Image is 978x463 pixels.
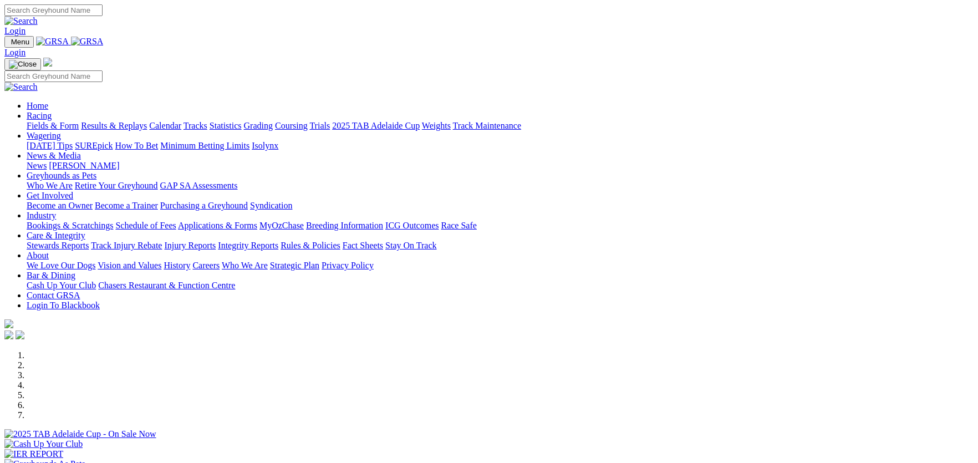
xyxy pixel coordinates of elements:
a: Fact Sheets [343,241,383,250]
a: Trials [309,121,330,130]
a: Login [4,26,26,35]
a: Results & Replays [81,121,147,130]
div: Get Involved [27,201,974,211]
a: Get Involved [27,191,73,200]
div: News & Media [27,161,974,171]
a: Become a Trainer [95,201,158,210]
a: Syndication [250,201,292,210]
a: Cash Up Your Club [27,281,96,290]
a: ICG Outcomes [385,221,439,230]
a: [PERSON_NAME] [49,161,119,170]
a: Grading [244,121,273,130]
a: Careers [192,261,220,270]
a: Home [27,101,48,110]
a: MyOzChase [259,221,304,230]
div: Racing [27,121,974,131]
a: Isolynx [252,141,278,150]
img: IER REPORT [4,449,63,459]
a: News [27,161,47,170]
div: Bar & Dining [27,281,974,291]
a: Schedule of Fees [115,221,176,230]
img: twitter.svg [16,330,24,339]
a: Retire Your Greyhound [75,181,158,190]
img: GRSA [71,37,104,47]
a: Weights [422,121,451,130]
a: Race Safe [441,221,476,230]
a: Rules & Policies [281,241,340,250]
a: How To Bet [115,141,159,150]
a: Who We Are [27,181,73,190]
img: logo-grsa-white.png [43,58,52,67]
a: Track Maintenance [453,121,521,130]
img: GRSA [36,37,69,47]
img: Search [4,16,38,26]
a: Stewards Reports [27,241,89,250]
a: Applications & Forms [178,221,257,230]
div: Industry [27,221,974,231]
img: Cash Up Your Club [4,439,83,449]
a: Privacy Policy [322,261,374,270]
input: Search [4,4,103,16]
a: Purchasing a Greyhound [160,201,248,210]
div: Greyhounds as Pets [27,181,974,191]
button: Toggle navigation [4,36,34,48]
a: SUREpick [75,141,113,150]
div: Wagering [27,141,974,151]
a: Care & Integrity [27,231,85,240]
input: Search [4,70,103,82]
a: Bookings & Scratchings [27,221,113,230]
a: Login To Blackbook [27,301,100,310]
a: Calendar [149,121,181,130]
a: We Love Our Dogs [27,261,95,270]
a: Industry [27,211,56,220]
a: Wagering [27,131,61,140]
a: Statistics [210,121,242,130]
a: GAP SA Assessments [160,181,238,190]
img: 2025 TAB Adelaide Cup - On Sale Now [4,429,156,439]
a: Minimum Betting Limits [160,141,249,150]
img: facebook.svg [4,330,13,339]
a: News & Media [27,151,81,160]
button: Toggle navigation [4,58,41,70]
a: Fields & Form [27,121,79,130]
a: Strategic Plan [270,261,319,270]
a: Who We Are [222,261,268,270]
a: Racing [27,111,52,120]
a: 2025 TAB Adelaide Cup [332,121,420,130]
a: Track Injury Rebate [91,241,162,250]
a: Coursing [275,121,308,130]
a: About [27,251,49,260]
a: Greyhounds as Pets [27,171,96,180]
img: logo-grsa-white.png [4,319,13,328]
span: Menu [11,38,29,46]
a: Stay On Track [385,241,436,250]
a: Tracks [184,121,207,130]
img: Search [4,82,38,92]
a: Vision and Values [98,261,161,270]
a: Bar & Dining [27,271,75,280]
a: History [164,261,190,270]
a: Become an Owner [27,201,93,210]
img: Close [9,60,37,69]
a: [DATE] Tips [27,141,73,150]
a: Injury Reports [164,241,216,250]
a: Breeding Information [306,221,383,230]
a: Login [4,48,26,57]
div: About [27,261,974,271]
a: Integrity Reports [218,241,278,250]
div: Care & Integrity [27,241,974,251]
a: Contact GRSA [27,291,80,300]
a: Chasers Restaurant & Function Centre [98,281,235,290]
